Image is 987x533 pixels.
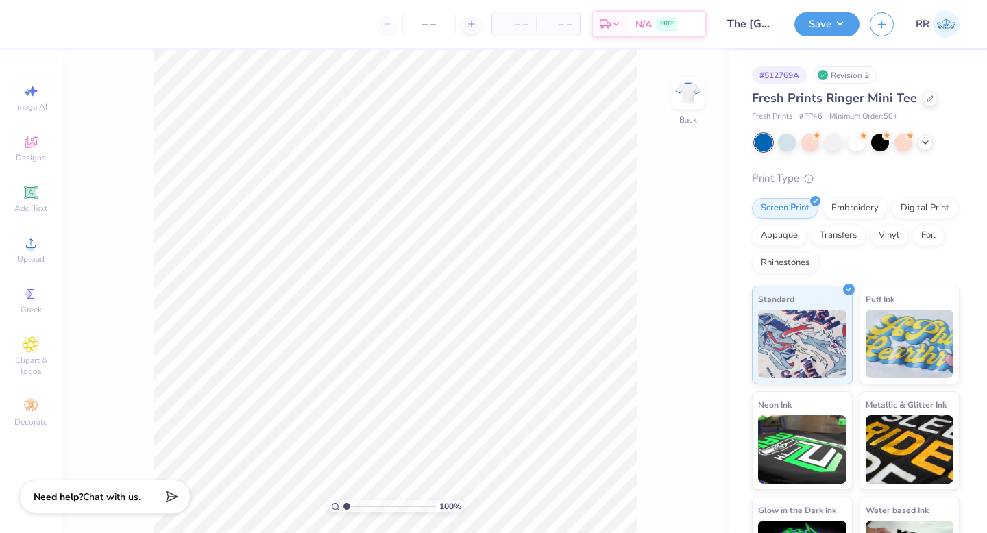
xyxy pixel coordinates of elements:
img: Back [674,79,702,107]
div: Embroidery [822,198,888,219]
img: Metallic & Glitter Ink [866,415,954,484]
div: Foil [912,225,945,246]
span: Water based Ink [866,503,929,517]
span: Clipart & logos [7,355,55,377]
span: Chat with us. [83,491,141,504]
span: – – [500,17,528,32]
span: 100 % [439,500,461,512]
span: Fresh Prints [752,111,792,123]
span: N/A [635,17,652,32]
div: # 512769A [752,66,807,84]
span: Upload [17,253,45,264]
span: Greek [21,304,42,315]
span: Designs [16,152,46,163]
div: Revision 2 [814,66,877,84]
span: # FP46 [799,111,822,123]
div: Screen Print [752,198,818,219]
button: Save [794,12,860,36]
span: Metallic & Glitter Ink [866,397,947,412]
span: Add Text [14,203,47,214]
span: Puff Ink [866,292,894,306]
div: Digital Print [892,198,958,219]
span: RR [916,16,929,32]
span: Neon Ink [758,397,792,412]
input: – – [402,12,456,36]
div: Applique [752,225,807,246]
span: FREE [660,19,674,29]
img: Puff Ink [866,310,954,378]
img: Neon Ink [758,415,846,484]
div: Vinyl [870,225,908,246]
span: Standard [758,292,794,306]
span: – – [544,17,572,32]
img: Rigil Kent Ricardo [933,11,960,38]
div: Transfers [811,225,866,246]
div: Print Type [752,171,960,186]
div: Back [679,114,697,126]
a: RR [916,11,960,38]
input: Untitled Design [717,10,784,38]
div: Rhinestones [752,253,818,273]
strong: Need help? [34,491,83,504]
span: Image AI [15,101,47,112]
span: Minimum Order: 50 + [829,111,898,123]
img: Standard [758,310,846,378]
span: Decorate [14,417,47,427]
span: Glow in the Dark Ink [758,503,836,517]
span: Fresh Prints Ringer Mini Tee [752,90,917,106]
